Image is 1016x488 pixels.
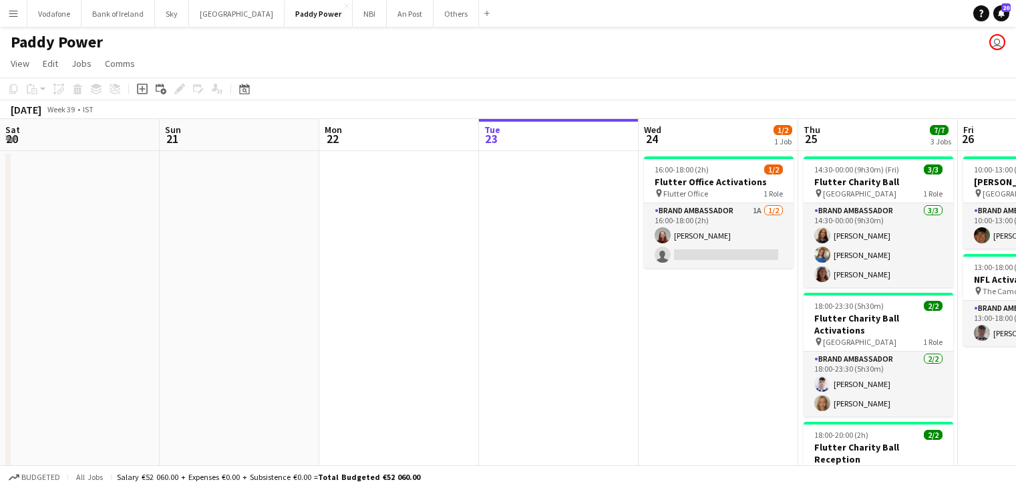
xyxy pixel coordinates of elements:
[21,473,60,482] span: Budgeted
[804,124,820,136] span: Thu
[644,156,794,268] app-job-card: 16:00-18:00 (2h)1/2Flutter Office Activations Flutter Office1 RoleBrand Ambassador1A1/216:00-18:0...
[814,430,868,440] span: 18:00-20:00 (2h)
[83,104,94,114] div: IST
[804,441,953,465] h3: Flutter Charity Ball Reception
[325,124,342,136] span: Mon
[165,124,181,136] span: Sun
[37,55,63,72] a: Edit
[804,203,953,287] app-card-role: Brand Ambassador3/314:30-00:00 (9h30m)[PERSON_NAME][PERSON_NAME][PERSON_NAME]
[163,131,181,146] span: 21
[285,1,353,27] button: Paddy Power
[73,472,106,482] span: All jobs
[189,1,285,27] button: [GEOGRAPHIC_DATA]
[993,5,1009,21] a: 20
[434,1,479,27] button: Others
[323,131,342,146] span: 22
[774,136,792,146] div: 1 Job
[44,104,77,114] span: Week 39
[823,189,896,199] span: [GEOGRAPHIC_DATA]
[27,1,81,27] button: Vodafone
[387,1,434,27] button: An Post
[930,136,951,146] div: 3 Jobs
[11,57,29,70] span: View
[924,430,943,440] span: 2/2
[804,293,953,416] app-job-card: 18:00-23:30 (5h30m)2/2Flutter Charity Ball Activations [GEOGRAPHIC_DATA]1 RoleBrand Ambassador2/2...
[11,103,41,116] div: [DATE]
[802,131,820,146] span: 25
[11,32,103,52] h1: Paddy Power
[5,55,35,72] a: View
[482,131,500,146] span: 23
[814,301,884,311] span: 18:00-23:30 (5h30m)
[804,156,953,287] app-job-card: 14:30-00:00 (9h30m) (Fri)3/3Flutter Charity Ball [GEOGRAPHIC_DATA]1 RoleBrand Ambassador3/314:30-...
[484,124,500,136] span: Tue
[774,125,792,135] span: 1/2
[66,55,97,72] a: Jobs
[81,1,155,27] button: Bank of Ireland
[644,176,794,188] h3: Flutter Office Activations
[642,131,661,146] span: 24
[100,55,140,72] a: Comms
[655,164,709,174] span: 16:00-18:00 (2h)
[923,337,943,347] span: 1 Role
[1001,3,1011,12] span: 20
[155,1,189,27] button: Sky
[989,34,1005,50] app-user-avatar: Katie Shovlin
[764,164,783,174] span: 1/2
[804,312,953,336] h3: Flutter Charity Ball Activations
[823,337,896,347] span: [GEOGRAPHIC_DATA]
[924,301,943,311] span: 2/2
[353,1,387,27] button: NBI
[43,57,58,70] span: Edit
[7,470,62,485] button: Budgeted
[961,131,974,146] span: 26
[117,472,420,482] div: Salary €52 060.00 + Expenses €0.00 + Subsistence €0.00 =
[804,352,953,416] app-card-role: Brand Ambassador2/218:00-23:30 (5h30m)[PERSON_NAME][PERSON_NAME]
[663,189,708,199] span: Flutter Office
[924,164,943,174] span: 3/3
[3,131,20,146] span: 20
[923,189,943,199] span: 1 Role
[644,203,794,268] app-card-role: Brand Ambassador1A1/216:00-18:00 (2h)[PERSON_NAME]
[804,176,953,188] h3: Flutter Charity Ball
[644,124,661,136] span: Wed
[764,189,783,199] span: 1 Role
[318,472,420,482] span: Total Budgeted €52 060.00
[5,124,20,136] span: Sat
[105,57,135,70] span: Comms
[963,124,974,136] span: Fri
[71,57,92,70] span: Jobs
[814,164,899,174] span: 14:30-00:00 (9h30m) (Fri)
[930,125,949,135] span: 7/7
